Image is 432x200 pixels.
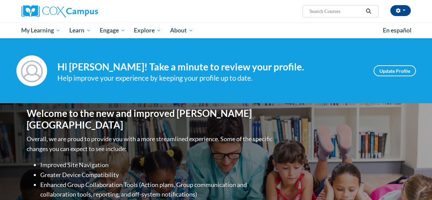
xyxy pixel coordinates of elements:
[17,23,65,38] a: My Learning
[134,26,161,35] span: Explore
[27,134,274,154] p: Overall, we are proud to provide you with a more streamlined experience. Some of the specific cha...
[129,23,166,38] a: Explore
[57,72,363,84] div: Help improve your experience by keeping your profile up to date.
[309,7,363,15] input: Search Courses
[166,23,198,38] a: About
[22,5,144,17] a: Cox Campus
[40,160,274,170] li: Improved Site Navigation
[57,61,363,73] h4: Hi [PERSON_NAME]! Take a minute to review your profile.
[374,65,416,76] a: Update Profile
[40,170,274,180] li: Greater Device Compatibility
[378,23,416,38] a: En español
[22,5,98,17] img: Cox Campus
[21,26,60,35] span: My Learning
[27,108,274,131] h1: Welcome to the new and improved [PERSON_NAME][GEOGRAPHIC_DATA]
[65,23,95,38] a: Learn
[16,55,47,86] img: Profile Image
[405,173,427,195] iframe: Button to launch messaging window
[95,23,130,38] a: Engage
[383,27,412,34] span: En español
[69,26,91,35] span: Learn
[170,26,193,35] span: About
[363,7,374,15] button: Search
[40,180,274,200] li: Enhanced Group Collaboration Tools (Action plans, Group communication and collaboration tools, re...
[390,5,411,16] button: Account Settings
[16,23,416,38] div: Main menu
[100,26,125,35] span: Engage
